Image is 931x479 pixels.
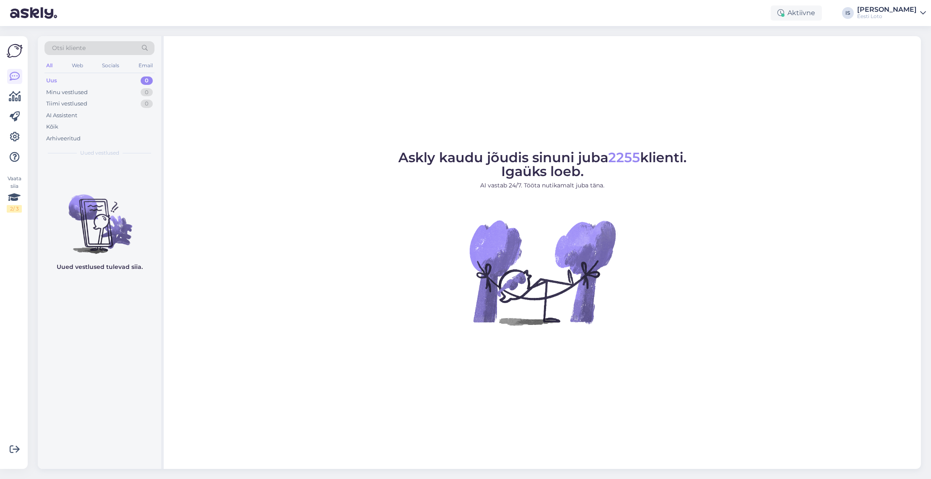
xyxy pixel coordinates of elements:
img: No Chat active [467,197,618,348]
div: Socials [100,60,121,71]
div: AI Assistent [46,111,77,120]
div: Vaata siia [7,175,22,213]
div: Minu vestlused [46,88,88,97]
div: 0 [141,88,153,97]
div: Uus [46,76,57,85]
div: [PERSON_NAME] [857,6,917,13]
div: 0 [141,100,153,108]
div: 2 / 3 [7,205,22,213]
div: Aktiivne [771,5,822,21]
div: Eesti Loto [857,13,917,20]
div: Email [137,60,154,71]
div: Web [70,60,85,71]
a: [PERSON_NAME]Eesti Loto [857,6,926,20]
span: 2255 [608,149,640,166]
span: Askly kaudu jõudis sinuni juba klienti. Igaüks loeb. [398,149,687,179]
p: AI vastab 24/7. Tööta nutikamalt juba täna. [398,181,687,190]
div: IS [842,7,854,19]
div: Kõik [46,123,58,131]
div: All [44,60,54,71]
img: No chats [38,179,161,255]
img: Askly Logo [7,43,23,59]
p: Uued vestlused tulevad siia. [57,263,143,271]
div: Tiimi vestlused [46,100,87,108]
div: 0 [141,76,153,85]
span: Otsi kliente [52,44,86,53]
span: Uued vestlused [80,149,119,157]
div: Arhiveeritud [46,134,81,143]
